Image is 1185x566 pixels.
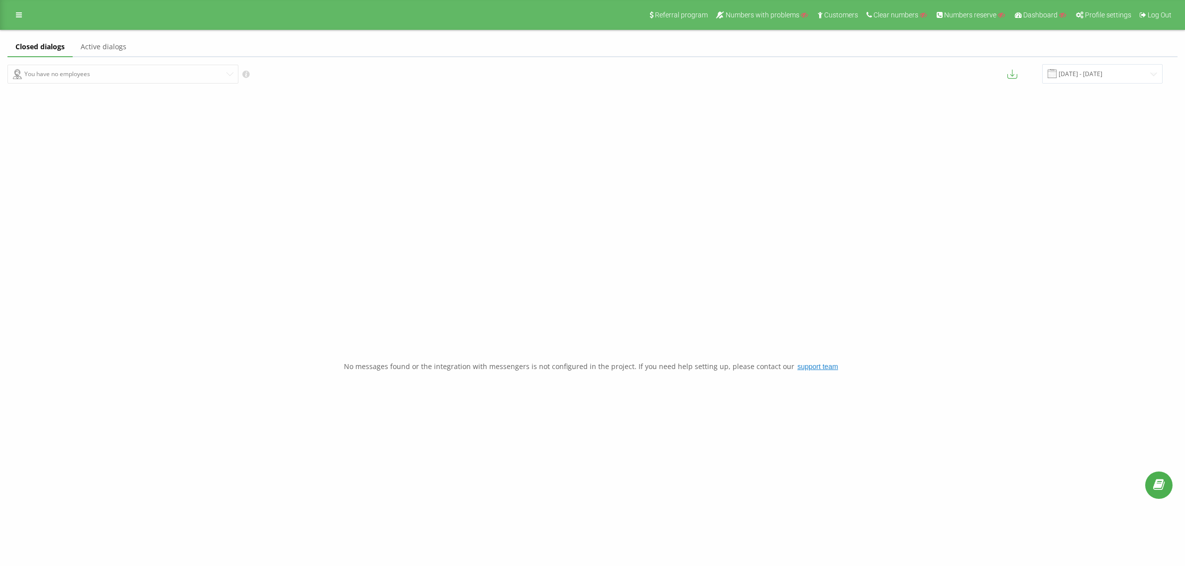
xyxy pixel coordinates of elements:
a: Closed dialogs [7,37,73,57]
span: Dashboard [1023,11,1058,19]
a: Active dialogs [73,37,134,57]
span: Referral program [655,11,708,19]
button: Export messages [1007,69,1017,79]
span: Numbers with problems [726,11,799,19]
span: Customers [824,11,858,19]
button: support team [794,362,841,371]
span: Clear numbers [873,11,918,19]
span: Numbers reserve [944,11,996,19]
span: Log Out [1148,11,1172,19]
span: Profile settings [1085,11,1131,19]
